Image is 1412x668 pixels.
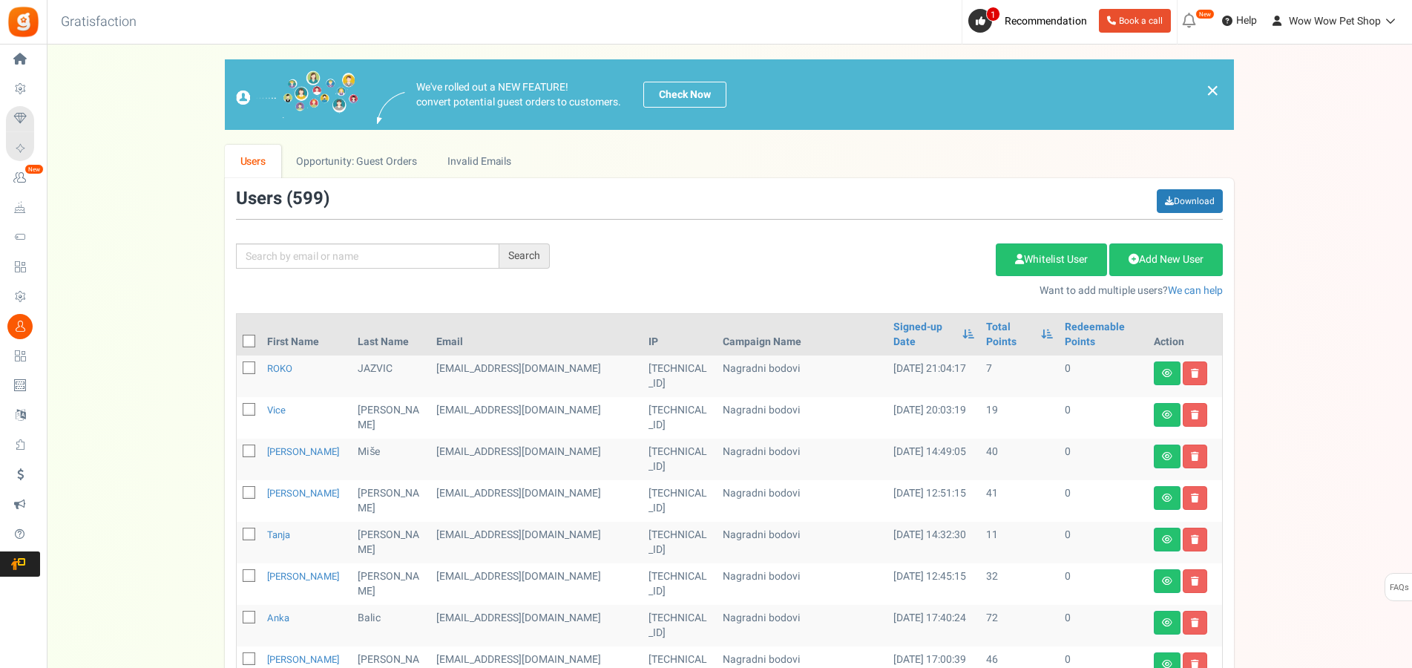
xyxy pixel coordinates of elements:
[980,480,1059,522] td: 41
[7,5,40,39] img: Gratisfaction
[1059,397,1148,439] td: 0
[377,92,405,124] img: images
[887,605,979,646] td: [DATE] 17:40:24
[986,320,1034,350] a: Total Points
[430,439,643,480] td: [EMAIL_ADDRESS][DOMAIN_NAME]
[1289,13,1381,29] span: Wow Wow Pet Shop
[643,397,718,439] td: [TECHNICAL_ID]
[572,284,1223,298] p: Want to add multiple users?
[267,652,339,667] a: [PERSON_NAME]
[430,356,643,397] td: customer
[1195,9,1215,19] em: New
[236,71,358,119] img: images
[430,480,643,522] td: [EMAIL_ADDRESS][DOMAIN_NAME]
[980,439,1059,480] td: 40
[267,611,289,625] a: Anka
[1191,369,1199,378] i: Delete user
[430,522,643,563] td: [EMAIL_ADDRESS][DOMAIN_NAME]
[887,522,979,563] td: [DATE] 14:32:30
[717,356,887,397] td: Nagradni bodovi
[1059,480,1148,522] td: 0
[1162,535,1172,544] i: View details
[887,439,979,480] td: [DATE] 14:49:05
[893,320,954,350] a: Signed-up Date
[1162,494,1172,502] i: View details
[225,145,281,178] a: Users
[430,314,643,356] th: Email
[1109,243,1223,276] a: Add New User
[267,569,339,583] a: [PERSON_NAME]
[281,145,432,178] a: Opportunity: Guest Orders
[1065,320,1142,350] a: Redeemable Points
[1005,13,1087,29] span: Recommendation
[986,7,1000,22] span: 1
[980,605,1059,646] td: 72
[643,439,718,480] td: [TECHNICAL_ID]
[292,186,324,212] span: 599
[6,166,40,191] a: New
[1059,563,1148,605] td: 0
[1162,618,1172,627] i: View details
[267,528,290,542] a: Tanja
[352,563,430,605] td: [PERSON_NAME]
[887,480,979,522] td: [DATE] 12:51:15
[352,480,430,522] td: [PERSON_NAME]
[1206,82,1219,99] a: ×
[430,563,643,605] td: [EMAIL_ADDRESS][DOMAIN_NAME]
[45,7,153,37] h3: Gratisfaction
[352,356,430,397] td: JAZVIC
[643,605,718,646] td: [TECHNICAL_ID]
[980,522,1059,563] td: 11
[887,397,979,439] td: [DATE] 20:03:19
[1232,13,1257,28] span: Help
[996,243,1107,276] a: Whitelist User
[1059,439,1148,480] td: 0
[352,314,430,356] th: Last Name
[1148,314,1222,356] th: Action
[717,522,887,563] td: Nagradni bodovi
[887,356,979,397] td: [DATE] 21:04:17
[1191,494,1199,502] i: Delete user
[267,403,286,417] a: Vice
[717,605,887,646] td: Nagradni bodovi
[352,522,430,563] td: [PERSON_NAME]
[24,164,44,174] em: New
[236,189,329,209] h3: Users ( )
[980,356,1059,397] td: 7
[1191,618,1199,627] i: Delete user
[717,397,887,439] td: Nagradni bodovi
[717,563,887,605] td: Nagradni bodovi
[352,439,430,480] td: Miše
[1389,574,1409,602] span: FAQs
[267,486,339,500] a: [PERSON_NAME]
[1059,522,1148,563] td: 0
[717,314,887,356] th: Campaign Name
[1059,356,1148,397] td: 0
[1216,9,1263,33] a: Help
[430,605,643,646] td: customer
[643,563,718,605] td: [TECHNICAL_ID]
[267,445,339,459] a: [PERSON_NAME]
[643,356,718,397] td: [TECHNICAL_ID]
[1162,410,1172,419] i: View details
[1191,535,1199,544] i: Delete user
[643,522,718,563] td: [TECHNICAL_ID]
[1157,189,1223,213] a: Download
[980,563,1059,605] td: 32
[236,243,499,269] input: Search by email or name
[1191,452,1199,461] i: Delete user
[1162,577,1172,586] i: View details
[267,361,292,376] a: ROKO
[430,397,643,439] td: [EMAIL_ADDRESS][DOMAIN_NAME]
[717,480,887,522] td: Nagradni bodovi
[1099,9,1171,33] a: Book a call
[717,439,887,480] td: Nagradni bodovi
[887,563,979,605] td: [DATE] 12:45:15
[261,314,352,356] th: First Name
[352,605,430,646] td: Balic
[416,80,621,110] p: We've rolled out a NEW FEATURE! convert potential guest orders to customers.
[352,397,430,439] td: [PERSON_NAME]
[968,9,1093,33] a: 1 Recommendation
[1168,283,1223,298] a: We can help
[433,145,527,178] a: Invalid Emails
